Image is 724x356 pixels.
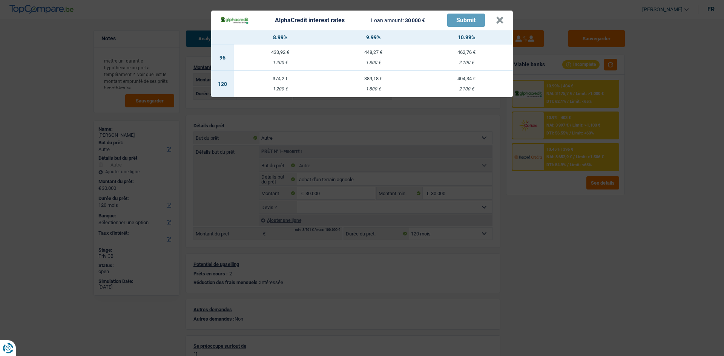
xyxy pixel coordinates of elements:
[420,50,513,55] div: 462,76 €
[447,14,485,27] button: Submit
[327,30,420,44] th: 9.99%
[420,60,513,65] div: 2 100 €
[327,60,420,65] div: 1 800 €
[327,76,420,81] div: 389,18 €
[275,17,345,23] div: AlphaCredit interest rates
[234,76,327,81] div: 374,2 €
[234,50,327,55] div: 433,92 €
[220,16,249,24] img: AlphaCredit
[234,87,327,92] div: 1 200 €
[405,17,425,23] span: 30 000 €
[371,17,404,23] span: Loan amount:
[234,30,327,44] th: 8.99%
[211,71,234,97] td: 120
[420,30,513,44] th: 10.99%
[420,76,513,81] div: 404,34 €
[234,60,327,65] div: 1 200 €
[496,17,504,24] button: ×
[327,87,420,92] div: 1 800 €
[327,50,420,55] div: 448,27 €
[211,44,234,71] td: 96
[420,87,513,92] div: 2 100 €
